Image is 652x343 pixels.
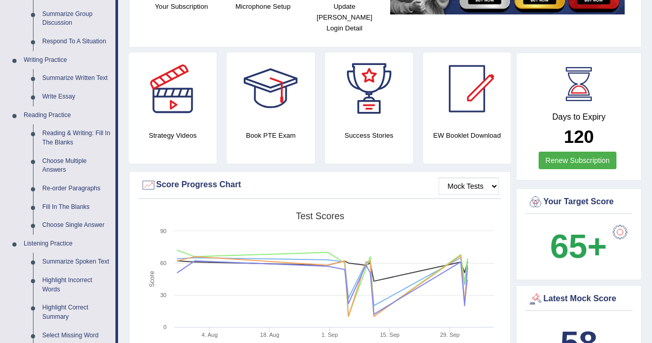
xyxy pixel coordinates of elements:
[38,179,115,198] a: Re-order Paragraphs
[564,126,594,146] b: 120
[539,152,616,169] a: Renew Subscription
[129,130,216,141] h4: Strategy Videos
[528,291,630,307] div: Latest Mock Score
[38,5,115,32] a: Summarize Group Discussion
[19,235,115,253] a: Listening Practice
[528,194,630,210] div: Your Target Score
[38,216,115,235] a: Choose Single Answer
[227,130,314,141] h4: Book PTE Exam
[38,124,115,152] a: Reading & Writing: Fill In The Blanks
[309,1,380,34] h4: Update [PERSON_NAME] Login Detail
[141,177,499,193] div: Score Progress Chart
[38,253,115,271] a: Summarize Spoken Text
[423,130,511,141] h4: EW Booklet Download
[19,106,115,125] a: Reading Practice
[19,51,115,70] a: Writing Practice
[38,271,115,299] a: Highlight Incorrect Words
[260,332,279,338] tspan: 18. Aug
[38,198,115,217] a: Fill In The Blanks
[227,1,298,12] h4: Microphone Setup
[38,152,115,179] a: Choose Multiple Answers
[38,299,115,326] a: Highlight Correct Summary
[146,1,217,12] h4: Your Subscription
[160,260,166,266] text: 60
[440,332,460,338] tspan: 29. Sep
[148,271,156,287] tspan: Score
[38,32,115,51] a: Respond To A Situation
[160,228,166,234] text: 90
[202,332,218,338] tspan: 4. Aug
[163,324,166,330] text: 0
[322,332,338,338] tspan: 1. Sep
[550,227,607,265] b: 65+
[528,112,630,122] h4: Days to Expiry
[38,88,115,106] a: Write Essay
[38,69,115,88] a: Summarize Written Text
[380,332,399,338] tspan: 15. Sep
[296,211,344,221] tspan: Test scores
[325,130,413,141] h4: Success Stories
[160,292,166,298] text: 30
